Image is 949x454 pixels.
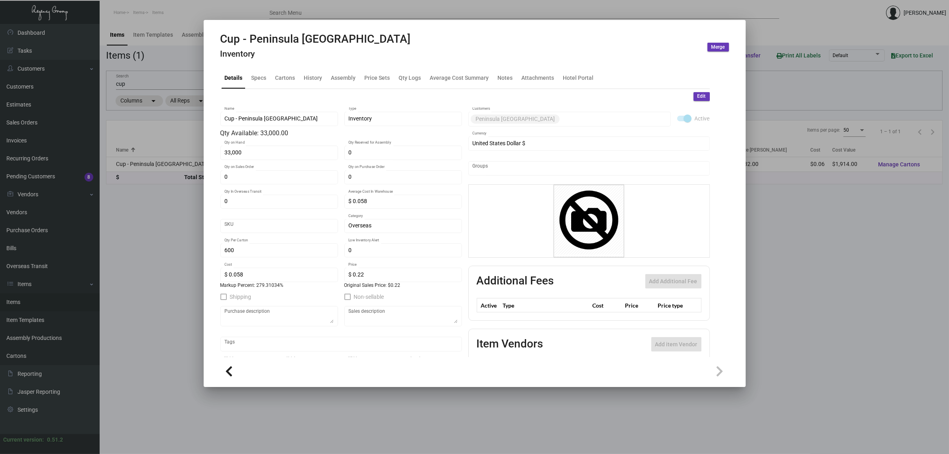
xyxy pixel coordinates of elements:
div: 0.51.2 [47,436,63,444]
div: Current version: [3,436,44,444]
div: Cartons [275,73,295,82]
div: Specs [251,73,267,82]
div: Attachments [522,73,554,82]
div: Qty Logs [399,73,421,82]
mat-chip: Peninsula [GEOGRAPHIC_DATA] [471,114,560,124]
span: Merge [711,44,725,51]
span: Add Additional Fee [649,278,698,284]
th: Price [623,298,656,312]
input: Add new.. [561,116,666,122]
button: Add Additional Fee [645,274,701,288]
div: History [304,73,322,82]
span: Active [695,114,710,123]
input: Add new.. [472,165,705,172]
div: Hotel Portal [563,73,594,82]
button: Add item Vendor [651,337,701,351]
th: Cost [590,298,623,312]
h2: Cup - Peninsula [GEOGRAPHIC_DATA] [220,32,411,46]
div: Assembly [331,73,356,82]
span: Edit [698,93,706,100]
button: Merge [707,43,729,51]
h2: Item Vendors [477,337,543,351]
span: Add item Vendor [655,341,698,347]
button: Edit [694,92,710,101]
div: Average Cost Summary [430,73,489,82]
span: Shipping [230,292,251,302]
h4: Inventory [220,49,411,59]
th: Price type [656,298,692,312]
h2: Additional Fees [477,274,554,288]
div: Price Sets [365,73,390,82]
div: Notes [498,73,513,82]
th: Type [501,298,590,312]
div: Qty Available: 33,000.00 [220,128,462,138]
th: Active [477,298,501,312]
div: Details [225,73,243,82]
span: Non-sellable [354,292,384,302]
